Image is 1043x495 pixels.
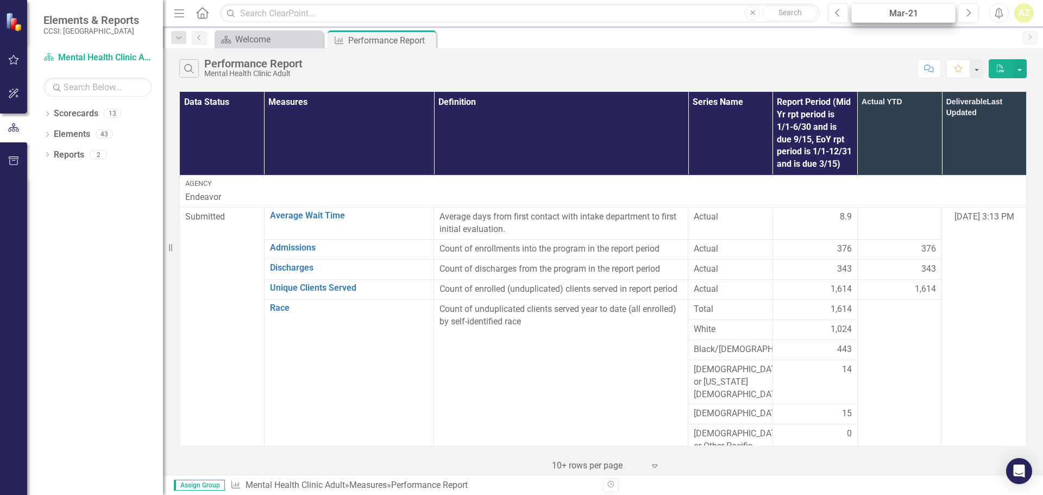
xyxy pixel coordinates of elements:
[43,52,152,64] a: Mental Health Clinic Adult
[54,149,84,161] a: Reports
[694,428,767,465] span: [DEMOGRAPHIC_DATA] or Other Pacific Islander
[847,428,852,440] span: 0
[54,128,90,141] a: Elements
[694,263,767,275] span: Actual
[439,263,682,275] p: Count of discharges from the program in the report period
[778,8,802,17] span: Search
[694,323,767,336] span: White
[1006,458,1032,484] div: Open Intercom Messenger
[772,259,857,279] td: Double-Click to Edit
[391,480,468,490] div: Performance Report
[104,109,121,118] div: 13
[831,303,852,316] span: 1,614
[772,404,857,424] td: Double-Click to Edit
[772,424,857,469] td: Double-Click to Edit
[842,408,852,420] span: 15
[694,408,767,420] span: [DEMOGRAPHIC_DATA]
[831,323,852,336] span: 1,024
[763,5,817,21] button: Search
[246,480,345,490] a: Mental Health Clinic Adult
[96,130,113,139] div: 43
[217,33,321,46] a: Welcome
[43,14,139,27] span: Elements & Reports
[439,283,682,296] p: Count of enrolled (unduplicated) clients served in report period
[694,364,767,401] span: [DEMOGRAPHIC_DATA] or [US_STATE][DEMOGRAPHIC_DATA]
[772,239,857,259] td: Double-Click to Edit
[947,211,1021,223] div: [DATE] 3:13 PM
[772,279,857,299] td: Double-Click to Edit
[230,479,595,492] div: » »
[264,239,433,259] td: Double-Click to Edit Right Click for Context Menu
[772,360,857,404] td: Double-Click to Edit
[220,4,820,23] input: Search ClearPoint...
[235,33,321,46] div: Welcome
[204,58,303,70] div: Performance Report
[174,480,225,491] span: Assign Group
[439,211,682,236] div: Average days from first contact with intake department to first initial evaluation.
[855,7,952,20] div: Mar-21
[185,211,225,222] span: Submitted
[772,340,857,360] td: Double-Click to Edit
[694,211,767,223] span: Actual
[270,243,428,253] a: Admissions
[439,243,682,255] p: Count of enrollments into the program in the report period
[348,34,433,47] div: Performance Report
[831,283,852,296] span: 1,614
[921,243,936,254] span: 376
[842,364,852,376] span: 14
[837,243,852,255] span: 376
[54,108,98,120] a: Scorecards
[204,70,303,78] div: Mental Health Clinic Adult
[851,3,956,23] button: Mar-21
[264,279,433,299] td: Double-Click to Edit Right Click for Context Menu
[185,179,1021,189] div: Agency
[349,480,387,490] a: Measures
[264,259,433,279] td: Double-Click to Edit Right Click for Context Menu
[270,303,428,313] a: Race
[915,284,936,294] span: 1,614
[185,191,1021,204] p: Endeavor
[837,343,852,356] span: 443
[43,27,139,35] small: CCSI: [GEOGRAPHIC_DATA]
[5,12,24,32] img: ClearPoint Strategy
[270,283,428,293] a: Unique Clients Served
[694,243,767,255] span: Actual
[837,263,852,275] span: 343
[90,150,107,159] div: 2
[270,263,428,273] a: Discharges
[1014,3,1034,23] button: AZ
[694,343,767,356] span: Black/[DEMOGRAPHIC_DATA]
[840,211,852,223] span: 8.9
[772,208,857,240] td: Double-Click to Edit
[921,264,936,274] span: 343
[694,283,767,296] span: Actual
[43,78,152,97] input: Search Below...
[270,211,428,221] a: Average Wait Time
[694,303,767,316] span: Total
[772,319,857,340] td: Double-Click to Edit
[439,303,682,328] p: Count of unduplicated clients served year to date (all enrolled) by self-identified race
[264,208,433,240] td: Double-Click to Edit Right Click for Context Menu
